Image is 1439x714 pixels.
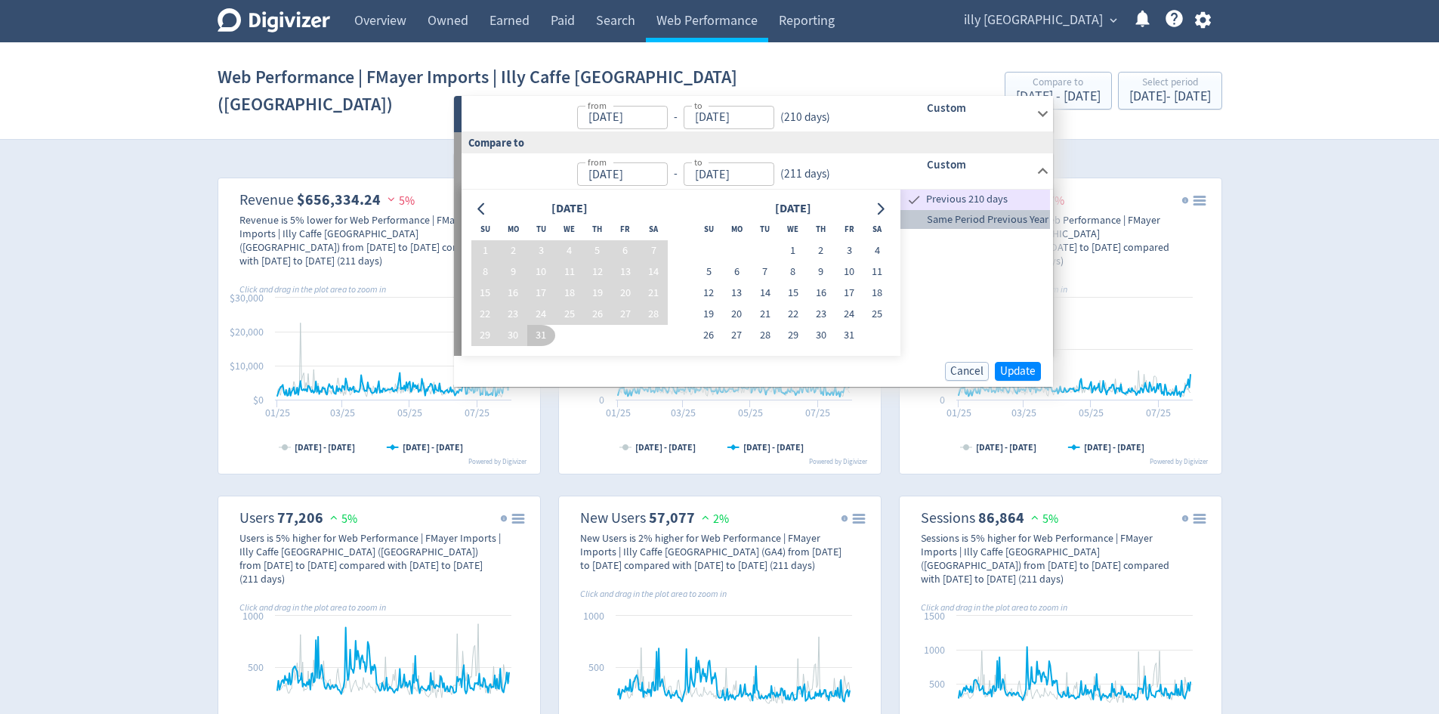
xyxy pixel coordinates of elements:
[924,643,945,657] text: 1000
[580,508,646,527] dt: New Users
[527,240,555,261] button: 3
[471,261,499,283] button: 8
[694,99,703,112] label: to
[1016,77,1101,90] div: Compare to
[807,261,835,283] button: 9
[695,325,723,346] button: 26
[555,261,583,283] button: 11
[611,283,639,304] button: 20
[583,304,611,325] button: 26
[807,240,835,261] button: 2
[588,156,607,168] label: from
[1107,14,1120,27] span: expand_more
[964,8,1103,32] span: illy [GEOGRAPHIC_DATA]
[1146,406,1171,419] text: 07/25
[326,512,341,523] img: positive-performance.svg
[499,219,527,240] th: Monday
[397,406,422,419] text: 05/25
[1000,366,1036,377] span: Update
[555,283,583,304] button: 18
[555,219,583,240] th: Wednesday
[835,283,863,304] button: 17
[326,512,357,527] span: 5%
[835,219,863,240] th: Friday
[945,362,989,381] button: Cancel
[1016,90,1101,104] div: [DATE] - [DATE]
[779,283,807,304] button: 15
[927,156,1030,174] h6: Custom
[471,219,499,240] th: Sunday
[863,304,891,325] button: 25
[927,99,1030,117] h6: Custom
[230,291,264,304] text: $30,000
[239,531,501,586] div: Users is 5% higher for Web Performance | FMayer Imports | Illy Caffe [GEOGRAPHIC_DATA] ([GEOGRAPH...
[921,601,1067,614] i: Click and drag in the plot area to zoom in
[751,261,779,283] button: 7
[253,393,264,406] text: $0
[499,283,527,304] button: 16
[695,261,723,283] button: 5
[698,512,729,527] span: 2%
[723,283,751,304] button: 13
[239,283,386,295] i: Click and drag in the plot area to zoom in
[264,406,289,419] text: 01/25
[239,508,274,527] dt: Users
[599,393,604,406] text: 0
[950,366,984,377] span: Cancel
[471,304,499,325] button: 22
[723,219,751,240] th: Monday
[900,212,1050,228] span: Same Period Previous Year
[807,219,835,240] th: Thursday
[670,406,695,419] text: 03/25
[976,441,1036,453] text: [DATE] - [DATE]
[640,304,668,325] button: 28
[611,304,639,325] button: 27
[835,325,863,346] button: 31
[695,283,723,304] button: 12
[668,165,684,183] div: -
[462,96,1053,132] div: from-to(210 days)Custom
[779,325,807,346] button: 29
[751,283,779,304] button: 14
[297,190,381,210] strong: $656,334.24
[471,198,493,219] button: Go to previous month
[694,156,703,168] label: to
[588,99,607,112] label: from
[863,283,891,304] button: 18
[863,261,891,283] button: 11
[900,210,1050,230] div: Same Period Previous Year
[224,184,534,468] svg: Revenue $656,334.24 5%
[499,261,527,283] button: 9
[946,406,971,419] text: 01/25
[1083,441,1144,453] text: [DATE] - [DATE]
[555,304,583,325] button: 25
[547,199,592,219] div: [DATE]
[863,219,891,240] th: Saturday
[921,508,975,527] dt: Sessions
[583,609,604,623] text: 1000
[1011,406,1036,419] text: 03/25
[1150,457,1209,466] text: Powered by Digivizer
[611,219,639,240] th: Friday
[900,190,1050,230] nav: presets
[583,261,611,283] button: 12
[640,240,668,261] button: 7
[239,213,501,267] div: Revenue is 5% lower for Web Performance | FMayer Imports | Illy Caffe [GEOGRAPHIC_DATA] ([GEOGRAP...
[471,283,499,304] button: 15
[959,8,1121,32] button: illy [GEOGRAPHIC_DATA]
[923,191,1050,208] span: Previous 210 days
[737,406,762,419] text: 05/25
[471,325,499,346] button: 29
[1118,72,1222,110] button: Select period[DATE]- [DATE]
[1027,512,1058,527] span: 5%
[649,508,695,528] strong: 57,077
[239,190,294,209] dt: Revenue
[921,531,1182,586] div: Sessions is 5% higher for Web Performance | FMayer Imports | Illy Caffe [GEOGRAPHIC_DATA] ([GEOGR...
[611,240,639,261] button: 6
[277,508,323,528] strong: 77,206
[835,240,863,261] button: 3
[1078,406,1103,419] text: 05/25
[723,325,751,346] button: 27
[900,190,1050,210] div: Previous 210 days
[835,261,863,283] button: 10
